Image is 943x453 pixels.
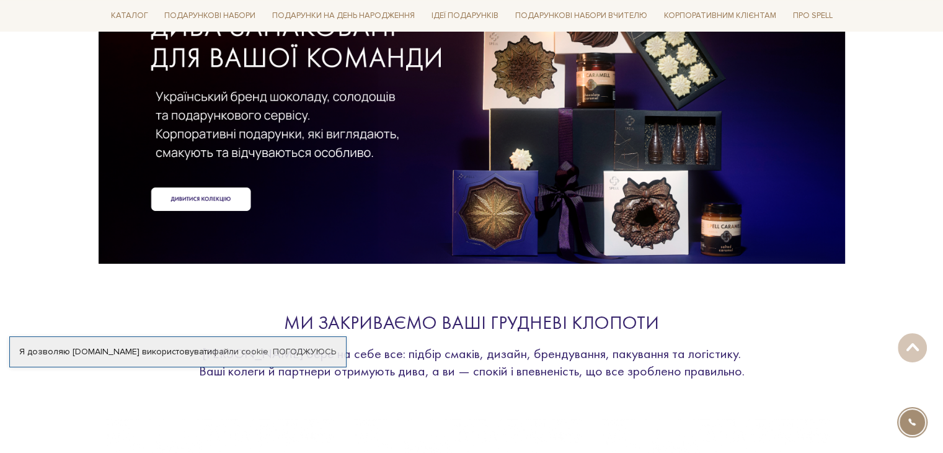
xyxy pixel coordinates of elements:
[659,6,781,25] a: Корпоративним клієнтам
[273,346,336,357] a: Погоджуюсь
[106,6,153,25] a: Каталог
[267,6,420,25] a: Подарунки на День народження
[787,6,837,25] a: Про Spell
[10,346,346,357] div: Я дозволяю [DOMAIN_NAME] використовувати
[427,6,503,25] a: Ідеї подарунків
[187,345,757,379] p: [PERSON_NAME] бере на себе все: підбір смаків, дизайн, брендування, пакування та логістику. Ваші ...
[212,346,268,357] a: файли cookie
[187,311,757,335] div: Ми закриваємо ваші грудневі клопоти
[159,6,260,25] a: Подарункові набори
[510,5,652,26] a: Подарункові набори Вчителю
